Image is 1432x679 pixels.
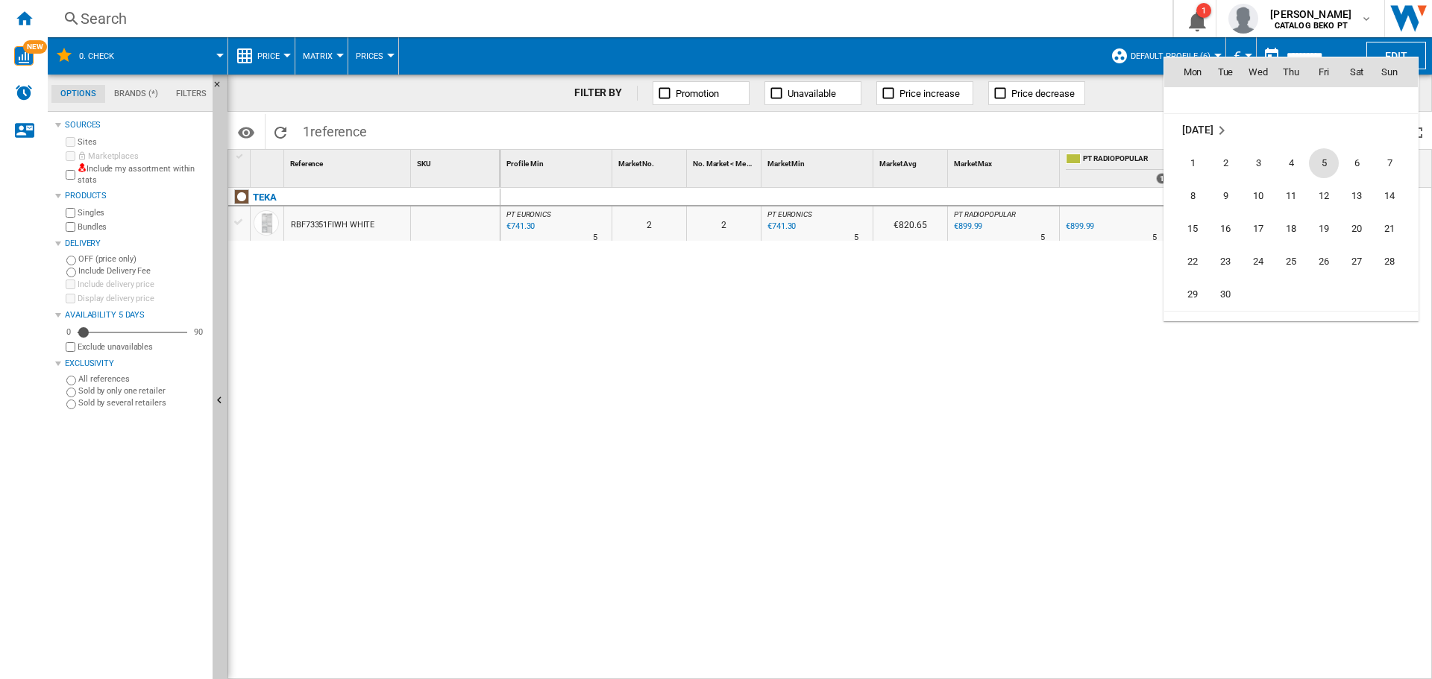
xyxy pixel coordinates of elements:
span: 23 [1210,247,1240,277]
td: Tuesday September 23 2025 [1209,245,1242,278]
td: Tuesday September 16 2025 [1209,212,1242,245]
th: Sun [1373,57,1418,87]
span: 18 [1276,214,1306,244]
th: Tue [1209,57,1242,87]
span: 11 [1276,181,1306,211]
td: Tuesday September 30 2025 [1209,278,1242,312]
span: 1 [1178,148,1208,178]
span: 21 [1375,214,1404,244]
md-calendar: Calendar [1164,57,1418,320]
td: Wednesday September 10 2025 [1242,180,1275,212]
td: Thursday September 18 2025 [1275,212,1307,245]
span: 15 [1178,214,1208,244]
tr: Week undefined [1164,113,1418,147]
tr: Week 3 [1164,212,1418,245]
td: Monday September 29 2025 [1164,278,1209,312]
span: 16 [1210,214,1240,244]
span: 5 [1309,148,1339,178]
th: Fri [1307,57,1340,87]
td: Thursday September 4 2025 [1275,147,1307,180]
th: Mon [1164,57,1209,87]
span: 12 [1309,181,1339,211]
td: Monday September 22 2025 [1164,245,1209,278]
th: Thu [1275,57,1307,87]
span: 10 [1243,181,1273,211]
td: Wednesday September 24 2025 [1242,245,1275,278]
td: Friday September 12 2025 [1307,180,1340,212]
td: Friday September 5 2025 [1307,147,1340,180]
span: 28 [1375,247,1404,277]
span: 2 [1210,148,1240,178]
span: 7 [1375,148,1404,178]
td: Wednesday September 17 2025 [1242,212,1275,245]
td: Saturday September 20 2025 [1340,212,1373,245]
tr: Week undefined [1164,311,1418,344]
td: Sunday September 28 2025 [1373,245,1418,278]
span: 20 [1342,214,1372,244]
td: Friday September 19 2025 [1307,212,1340,245]
td: Tuesday September 9 2025 [1209,180,1242,212]
span: 13 [1342,181,1372,211]
span: 8 [1178,181,1208,211]
td: Saturday September 6 2025 [1340,147,1373,180]
tr: Week 5 [1164,278,1418,312]
th: Wed [1242,57,1275,87]
td: Friday September 26 2025 [1307,245,1340,278]
span: 22 [1178,247,1208,277]
td: September 2025 [1164,113,1418,147]
th: Sat [1340,57,1373,87]
td: Monday September 8 2025 [1164,180,1209,212]
span: 17 [1243,214,1273,244]
tr: Week undefined [1164,80,1418,114]
span: 25 [1276,247,1306,277]
td: Monday September 1 2025 [1164,147,1209,180]
span: 29 [1178,280,1208,309]
span: 14 [1375,181,1404,211]
td: Saturday September 13 2025 [1340,180,1373,212]
span: 4 [1276,148,1306,178]
tr: Week 1 [1164,147,1418,180]
td: Sunday September 21 2025 [1373,212,1418,245]
td: Sunday September 14 2025 [1373,180,1418,212]
td: Wednesday September 3 2025 [1242,147,1275,180]
td: Thursday September 25 2025 [1275,245,1307,278]
td: Tuesday September 2 2025 [1209,147,1242,180]
td: Monday September 15 2025 [1164,212,1209,245]
span: 9 [1210,181,1240,211]
td: October 2025 [1164,311,1418,344]
span: 6 [1342,148,1372,178]
span: 3 [1243,148,1273,178]
td: Saturday September 27 2025 [1340,245,1373,278]
td: Thursday September 11 2025 [1275,180,1307,212]
span: 30 [1210,280,1240,309]
span: 19 [1309,214,1339,244]
span: 24 [1243,247,1273,277]
span: 27 [1342,247,1372,277]
span: 26 [1309,247,1339,277]
tr: Week 4 [1164,245,1418,278]
tr: Week 2 [1164,180,1418,212]
td: Sunday September 7 2025 [1373,147,1418,180]
span: [DATE] [1182,124,1213,136]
